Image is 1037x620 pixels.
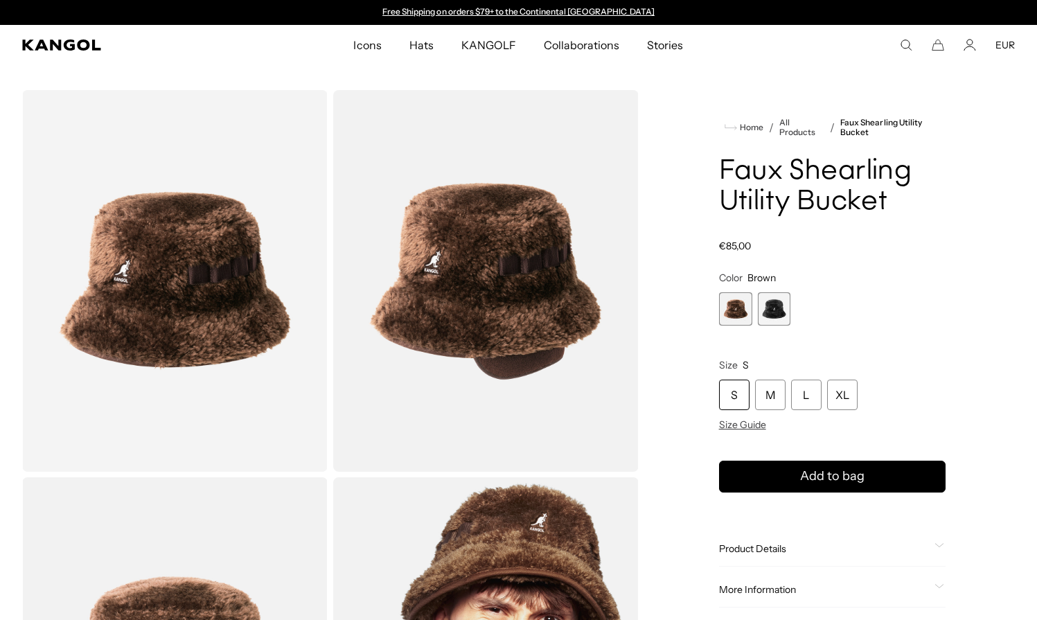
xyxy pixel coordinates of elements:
label: Brown [719,292,752,326]
span: Home [737,123,763,132]
div: S [719,380,750,410]
span: Size [719,359,738,371]
span: Add to bag [800,467,865,486]
a: Collaborations [530,25,633,65]
button: EUR [995,39,1015,51]
span: S [743,359,749,371]
label: Black [758,292,791,326]
div: 1 of 2 [719,292,752,326]
slideshow-component: Announcement bar [376,7,662,18]
a: Free Shipping on orders $79+ to the Continental [GEOGRAPHIC_DATA] [382,6,655,17]
span: Collaborations [544,25,619,65]
span: Stories [647,25,683,65]
a: Home [725,121,763,134]
nav: breadcrumbs [719,118,946,137]
li: / [824,119,835,136]
span: Icons [353,25,381,65]
div: 1 of 2 [376,7,662,18]
button: Add to bag [719,461,946,493]
a: Hats [396,25,447,65]
img: color-brown [333,90,639,472]
span: Brown [747,272,776,284]
li: / [763,119,774,136]
div: Announcement [376,7,662,18]
a: Faux Shearling Utility Bucket [840,118,946,137]
button: Cart [932,39,944,51]
span: Hats [409,25,434,65]
span: Size Guide [719,418,766,431]
summary: Search here [900,39,912,51]
a: All Products [779,118,824,137]
span: Color [719,272,743,284]
span: Product Details [719,542,929,555]
div: 2 of 2 [758,292,791,326]
a: Account [964,39,976,51]
a: Icons [339,25,395,65]
a: KANGOLF [447,25,530,65]
span: More Information [719,583,929,596]
div: M [755,380,786,410]
div: XL [827,380,858,410]
a: Stories [633,25,697,65]
span: KANGOLF [461,25,516,65]
div: L [791,380,822,410]
a: Kangol [22,39,234,51]
h1: Faux Shearling Utility Bucket [719,157,946,218]
span: €85,00 [719,240,751,252]
img: color-brown [22,90,328,472]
